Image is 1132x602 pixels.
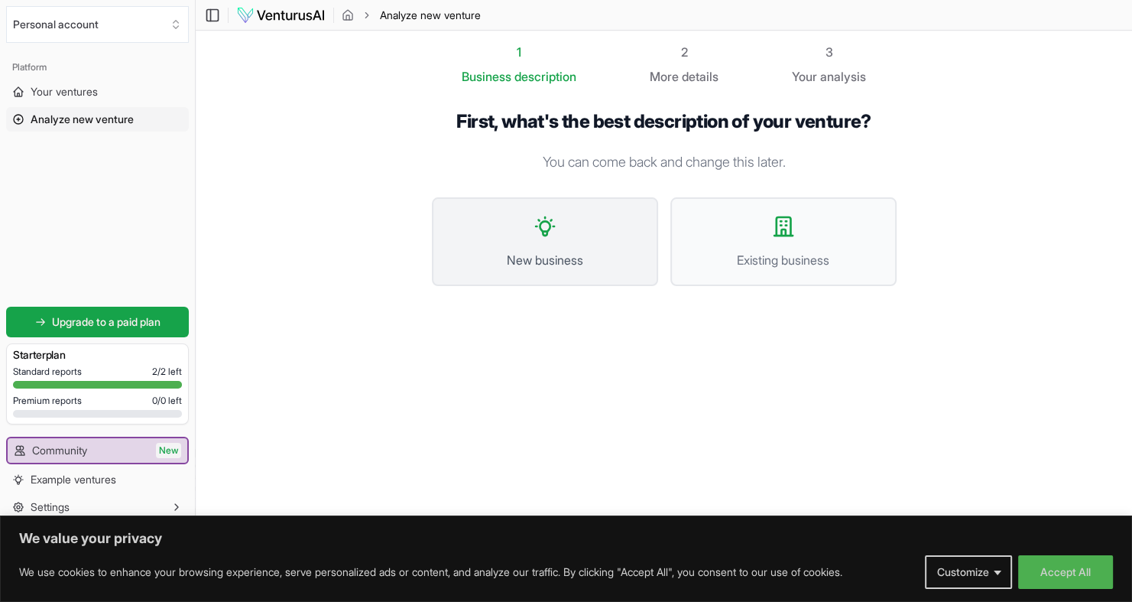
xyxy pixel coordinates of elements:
[650,67,679,86] span: More
[449,251,641,269] span: New business
[31,472,116,487] span: Example ventures
[682,69,718,84] span: details
[31,499,70,515] span: Settings
[650,43,718,61] div: 2
[31,84,98,99] span: Your ventures
[792,43,866,61] div: 3
[13,395,82,407] span: Premium reports
[8,438,187,463] a: CommunityNew
[432,110,897,133] h1: First, what's the best description of your venture?
[152,366,182,378] span: 2 / 2 left
[32,443,87,458] span: Community
[514,69,576,84] span: description
[462,67,511,86] span: Business
[31,112,134,127] span: Analyze new venture
[432,197,658,286] button: New business
[820,69,866,84] span: analysis
[6,495,189,519] button: Settings
[342,8,481,23] nav: breadcrumb
[687,251,880,269] span: Existing business
[792,67,817,86] span: Your
[432,151,897,173] p: You can come back and change this later.
[380,8,481,23] span: Analyze new venture
[19,563,842,581] p: We use cookies to enhance your browsing experience, serve personalized ads or content, and analyz...
[6,467,189,492] a: Example ventures
[6,6,189,43] button: Select an organization
[156,443,181,458] span: New
[152,395,182,407] span: 0 / 0 left
[13,347,182,363] h3: Starter plan
[6,107,189,132] a: Analyze new venture
[1018,555,1113,589] button: Accept All
[462,43,576,61] div: 1
[925,555,1012,589] button: Customize
[52,314,161,330] span: Upgrade to a paid plan
[6,307,189,337] a: Upgrade to a paid plan
[13,366,82,378] span: Standard reports
[670,197,897,286] button: Existing business
[6,55,189,80] div: Platform
[6,80,189,104] a: Your ventures
[19,529,1113,548] p: We value your privacy
[236,6,326,24] img: logo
